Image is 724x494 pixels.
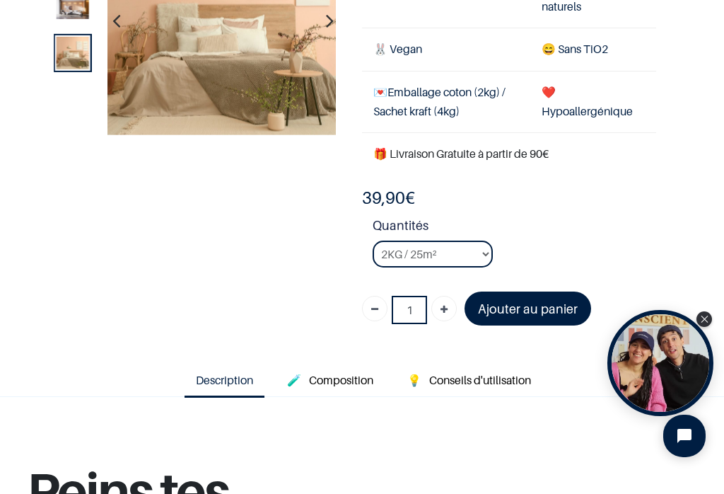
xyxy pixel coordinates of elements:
[431,296,457,321] a: Ajouter
[373,147,549,161] font: 🎁 Livraison Gratuite à partir de 90€
[407,373,421,387] span: 💡
[478,301,578,316] font: Ajouter au panier
[429,373,531,387] span: Conseils d'utilisation
[56,36,88,69] img: Product image
[362,71,530,132] td: Emballage coton (2kg) / Sachet kraft (4kg)
[362,188,415,208] b: €
[651,403,718,469] iframe: Tidio Chat
[373,42,422,56] span: 🐰 Vegan
[530,28,656,71] td: ans TiO2
[696,311,712,327] div: Close Tolstoy widget
[530,71,656,132] td: ❤️Hypoallergénique
[607,310,713,416] div: Open Tolstoy widget
[362,296,387,321] a: Supprimer
[362,188,405,208] span: 39,90
[465,292,591,326] a: Ajouter au panier
[373,85,387,99] span: 💌
[373,216,656,241] strong: Quantités
[607,310,713,416] div: Tolstoy bubble widget
[287,373,301,387] span: 🧪
[309,373,373,387] span: Composition
[196,373,253,387] span: Description
[607,310,713,416] div: Open Tolstoy
[542,42,564,56] span: 😄 S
